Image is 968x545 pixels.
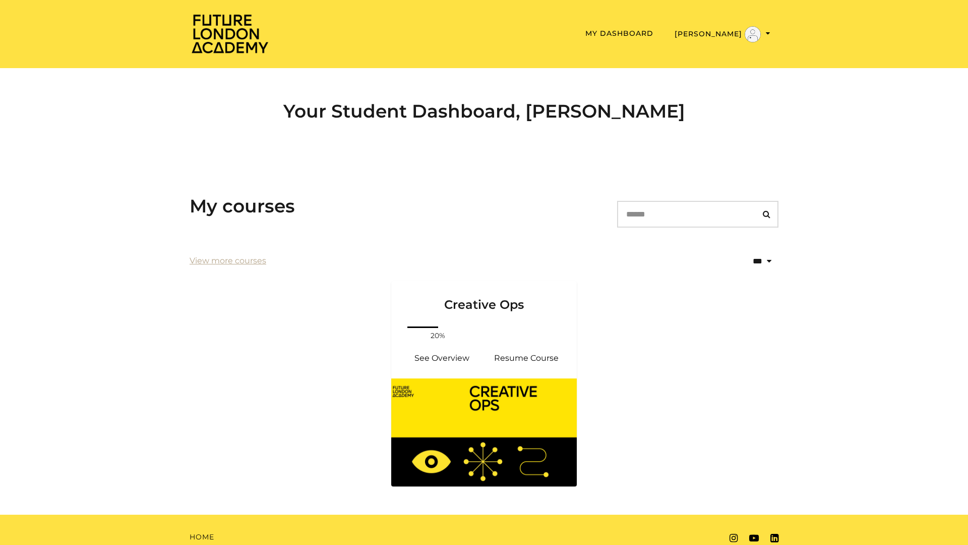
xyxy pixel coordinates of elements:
[190,255,266,267] a: View more courses
[190,100,778,122] h2: Your Student Dashboard, [PERSON_NAME]
[403,281,565,312] h3: Creative Ops
[585,29,653,38] a: My Dashboard
[672,26,773,43] button: Toggle menu
[426,331,450,341] span: 20%
[720,249,778,273] select: status
[190,13,270,54] img: Home Page
[399,346,484,370] a: Creative Ops: See Overview
[484,346,569,370] a: Creative Ops: Resume Course
[190,195,295,217] h3: My courses
[190,532,214,542] a: Home
[391,281,577,324] a: Creative Ops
